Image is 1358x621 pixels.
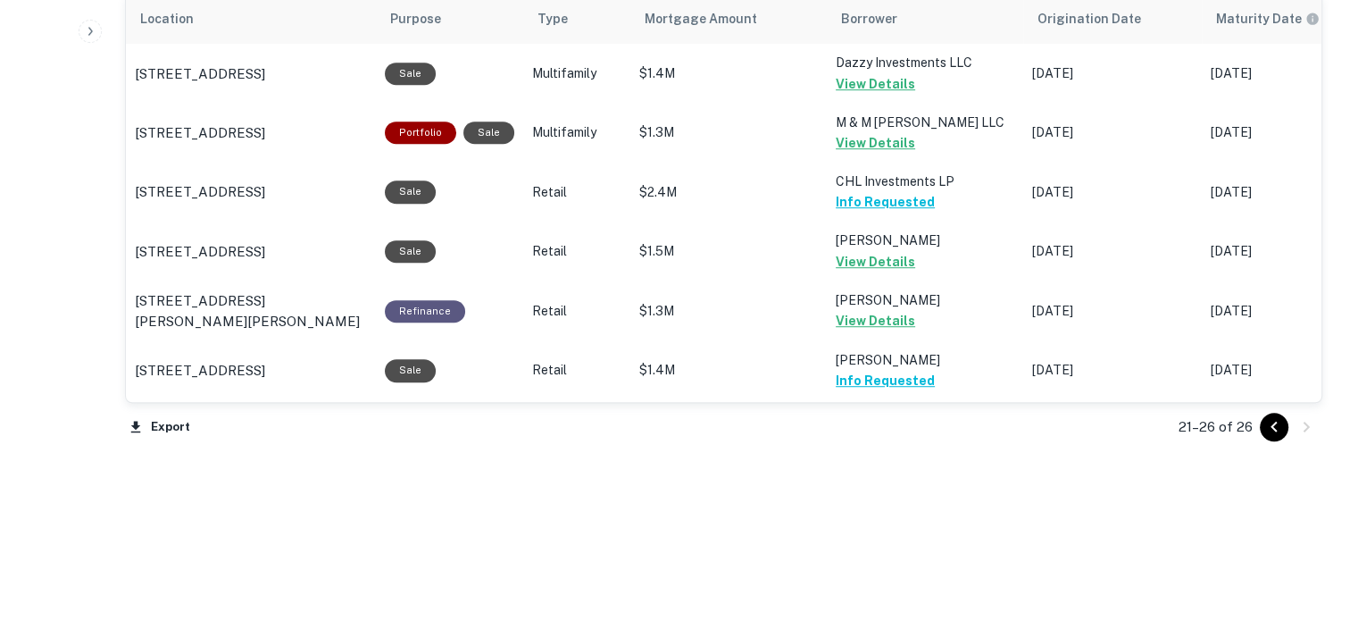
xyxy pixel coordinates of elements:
button: Info Requested [836,191,935,213]
span: Type [537,8,568,29]
button: View Details [836,310,915,331]
p: Retail [532,242,621,261]
p: 21–26 of 26 [1179,416,1253,438]
button: View Details [836,251,915,273]
div: Sale [385,180,436,203]
p: Multifamily [532,64,621,83]
p: [DATE] [1032,64,1193,83]
span: Purpose [390,8,464,29]
div: Sale [385,359,436,382]
div: Maturity dates displayed may be estimated. Please contact the lender for the most accurate maturi... [1216,9,1320,29]
span: Borrower [841,8,897,29]
p: Retail [532,183,621,202]
a: [STREET_ADDRESS] [135,241,367,263]
p: [DATE] [1032,183,1193,202]
p: $1.3M [639,302,818,321]
div: This is a portfolio loan with 2 properties [385,122,456,144]
p: [DATE] [1032,361,1193,380]
p: [STREET_ADDRESS] [135,241,265,263]
p: [STREET_ADDRESS] [135,181,265,203]
a: [STREET_ADDRESS] [135,122,367,144]
p: [PERSON_NAME] [836,350,1014,370]
p: $1.5M [639,242,818,261]
p: [STREET_ADDRESS] [135,63,265,85]
p: CHL Investments LP [836,172,1014,191]
p: Dazzy Investments LLC [836,53,1014,72]
a: [STREET_ADDRESS] [135,181,367,203]
p: M & M [PERSON_NAME] LLC [836,113,1014,132]
button: View Details [836,73,915,95]
h6: Maturity Date [1216,9,1302,29]
button: Info Requested [836,370,935,391]
div: Sale [463,122,514,144]
p: [DATE] [1032,302,1193,321]
button: Export [125,414,195,441]
span: Maturity dates displayed may be estimated. Please contact the lender for the most accurate maturi... [1216,9,1343,29]
span: Mortgage Amount [645,8,780,29]
span: Origination Date [1037,8,1164,29]
a: [STREET_ADDRESS] [135,360,367,382]
div: Sale [385,63,436,85]
button: Go to previous page [1260,413,1288,441]
div: This loan purpose was for refinancing [385,300,465,323]
p: $1.3M [639,123,818,142]
p: [STREET_ADDRESS] [135,360,265,382]
a: [STREET_ADDRESS][PERSON_NAME][PERSON_NAME] [135,290,367,332]
p: $1.4M [639,361,818,380]
span: Location [140,8,217,29]
p: [PERSON_NAME] [836,290,1014,310]
p: [STREET_ADDRESS] [135,122,265,144]
p: Retail [532,361,621,380]
p: Retail [532,302,621,321]
p: $2.4M [639,183,818,202]
p: Multifamily [532,123,621,142]
button: View Details [836,132,915,154]
p: $1.4M [639,64,818,83]
p: [DATE] [1032,242,1193,261]
p: [DATE] [1032,123,1193,142]
div: Sale [385,240,436,263]
p: [PERSON_NAME] [836,231,1014,250]
iframe: Chat Widget [1269,478,1358,564]
a: [STREET_ADDRESS] [135,63,367,85]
